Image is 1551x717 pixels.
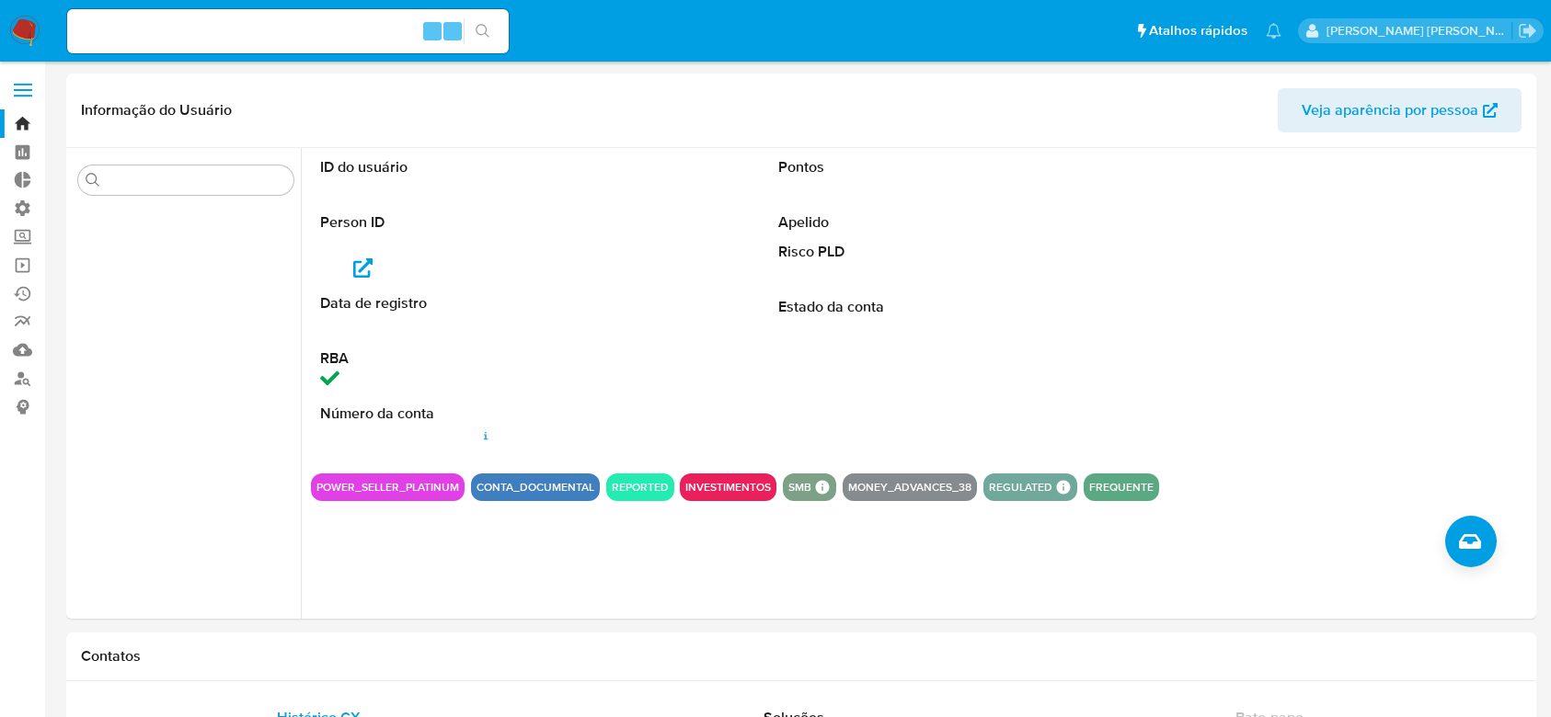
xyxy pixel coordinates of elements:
dt: ID do usuário [320,157,607,177]
dd: HIGH [778,262,1065,288]
button: Dispositivos Point [71,555,301,599]
span: Alt [425,22,440,40]
span: s [450,22,455,40]
input: Pesquise usuários ou casos... [67,19,509,43]
button: Procurar [86,173,100,188]
button: search-icon [464,18,501,44]
dd: 000189841157914 [320,424,607,450]
dt: Data de registro [320,293,607,313]
button: Dados Modificados [71,423,301,467]
h1: Informação do Usuário [81,101,232,119]
span: Atalhos rápidos [1149,21,1247,40]
dd: [DEMOGRAPHIC_DATA] [778,317,1065,343]
dt: Número da conta [320,404,607,424]
a: Sair [1518,21,1537,40]
button: Anexos [71,246,301,290]
dt: RBA [320,348,607,369]
button: CBT [71,290,301,335]
button: Cartões [71,335,301,379]
button: Documentação [71,599,301,643]
button: Contas Bancárias [71,379,301,423]
h1: Contatos [81,647,1522,666]
a: 1680f44b68be699fab14cfbe0f1e5854 [320,232,603,284]
dt: Apelido [778,212,1065,233]
dd: 132 [778,177,1065,203]
dt: Pontos [778,157,1065,177]
p: andrea.asantos@mercadopago.com.br [1327,22,1512,40]
dt: Risco PLD [778,242,1065,262]
button: Devices Geolocation [71,511,301,555]
button: Veja aparência por pessoa [1278,88,1522,132]
a: Notificações [1266,23,1281,39]
input: Procurar [104,173,286,189]
button: Detalhe da geolocalização [71,467,301,511]
dt: Estado da conta [778,297,1065,317]
dd: 1856549891 [320,177,607,203]
button: Adiantamentos de Dinheiro [71,202,301,246]
dd: [DATE] 10:41:12 [320,313,607,339]
span: Veja aparência por pessoa [1302,88,1478,132]
dt: Person ID [320,212,607,233]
